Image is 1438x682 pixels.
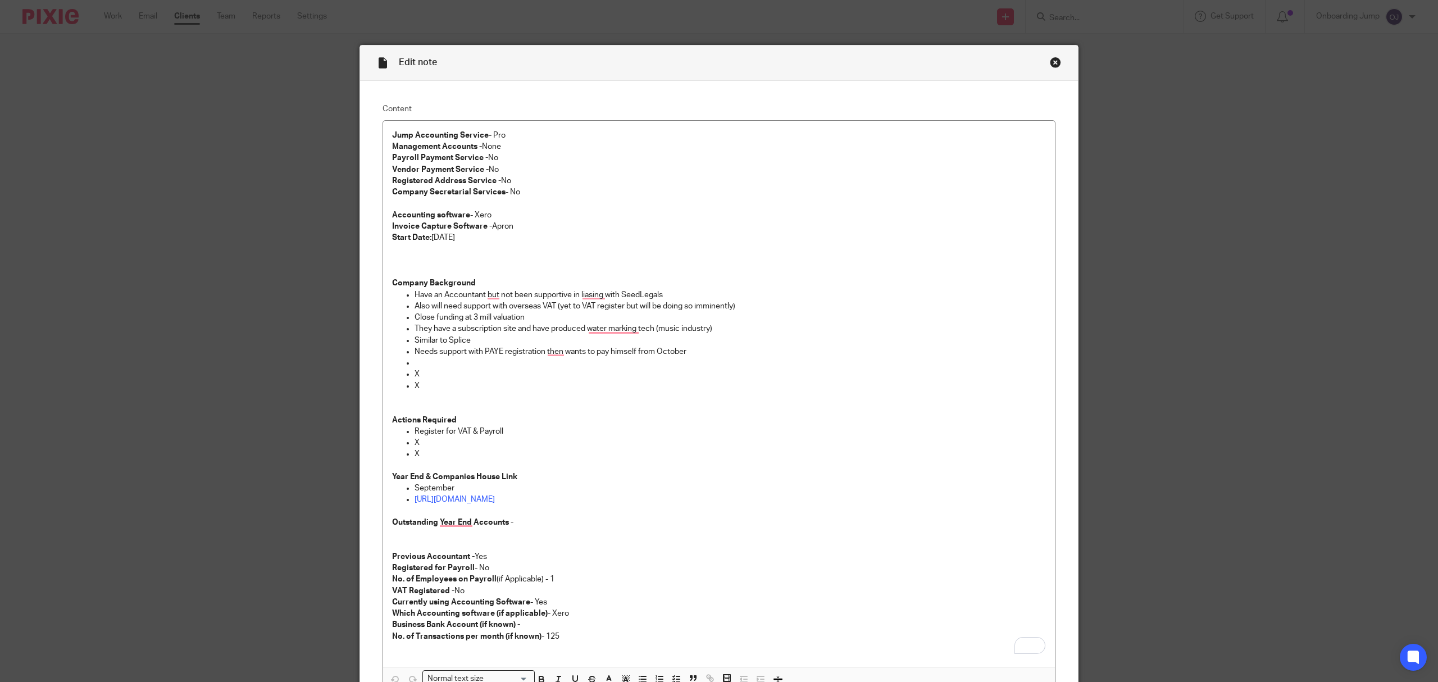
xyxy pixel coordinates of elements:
strong: No. of Transactions per month (if known) [392,633,541,640]
p: Register for VAT & Payroll [415,426,1046,437]
strong: VAT Registered - [392,587,454,595]
strong: Accounting software [392,211,470,219]
strong: Payroll Payment Service - [392,154,488,162]
strong: Start Date: [392,234,431,242]
p: Have an Accountant but not been supportive in liasing with SeedLegals [415,289,1046,301]
strong: Outstanding Year End Accounts - [392,519,513,526]
p: - Xero [392,210,1046,221]
strong: Which Accounting software (if applicable) [392,610,548,617]
p: X [415,369,1046,380]
p: No [392,585,1046,597]
strong: Company Secretarial Services [392,188,506,196]
p: (if Applicable) - 1 [392,574,1046,585]
a: [URL][DOMAIN_NAME] [415,495,495,503]
p: They have a subscription site and have produced water marking tech (music industry) [415,323,1046,334]
p: - No [392,562,1046,574]
p: X [415,437,1046,448]
label: Content [383,103,1055,115]
p: - Pro [392,130,1046,141]
p: Needs support with PAYE registration then wants to pay himself from October [415,346,1046,357]
p: None [392,141,1046,152]
strong: Registered Address Service - [392,177,501,185]
strong: Actions Required [392,416,457,424]
p: - 125 [392,631,1046,642]
p: - Xero [392,608,1046,619]
strong: No. of Employees on Payroll [392,575,497,583]
div: To enrich screen reader interactions, please activate Accessibility in Grammarly extension settings [383,121,1055,667]
strong: Business Bank Account (if known) - [392,621,520,629]
strong: Previous Accountant - [392,553,475,561]
strong: Jump Accounting Service [392,131,489,139]
p: Similar to Splice [415,335,1046,346]
p: Yes [392,551,1046,562]
div: Close this dialog window [1050,57,1061,68]
p: Also will need support with overseas VAT (yet to VAT register but will be doing so imminently) [415,301,1046,312]
strong: Vendor Payment Service - [392,166,489,174]
p: Close funding at 3 mill valuation [415,312,1046,323]
p: X [415,448,1046,460]
p: No [392,164,1046,175]
span: Edit note [399,58,437,67]
strong: Currently using Accounting Software [392,598,530,606]
p: No [392,152,1046,163]
p: Apron [392,221,1046,232]
strong: Company Background [392,279,476,287]
p: X [415,380,1046,392]
p: September [415,483,1046,494]
p: - No [392,187,1046,198]
p: [DATE] [392,232,1046,243]
p: No [392,175,1046,187]
strong: Invoice Capture Software - [392,222,492,230]
p: - Yes [392,597,1046,608]
strong: Year End & Companies House Link [392,473,517,481]
strong: Registered for Payroll [392,564,475,572]
strong: Management Accounts - [392,143,482,151]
